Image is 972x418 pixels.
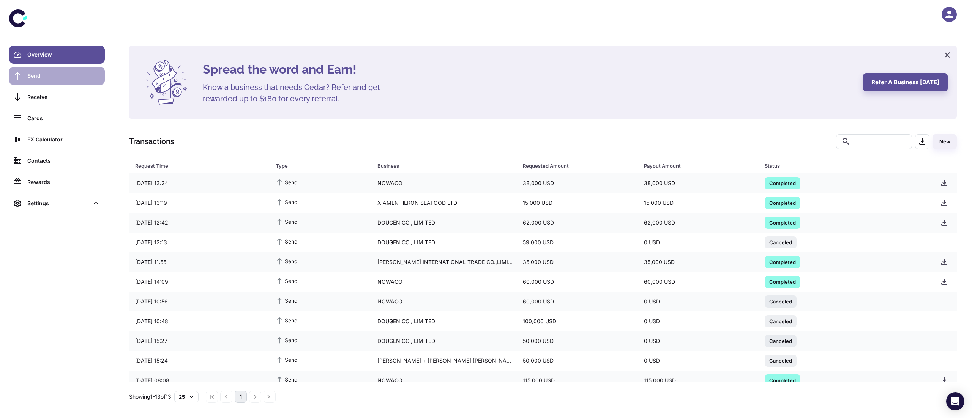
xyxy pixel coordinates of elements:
[517,235,638,250] div: 59,000 USD
[517,275,638,289] div: 60,000 USD
[765,179,800,187] span: Completed
[371,275,517,289] div: NOWACO
[638,294,759,309] div: 0 USD
[129,314,270,328] div: [DATE] 10:48
[203,82,393,104] h5: Know a business that needs Cedar? Refer and get rewarded up to $180 for every referral.
[765,376,800,384] span: Completed
[276,316,298,324] span: Send
[9,152,105,170] a: Contacts
[371,334,517,348] div: DOUGEN CO., LIMITED
[371,215,517,230] div: DOUGEN CO., LIMITED
[135,160,257,171] div: Request Time
[765,297,797,305] span: Canceled
[129,215,270,230] div: [DATE] 12:42
[765,337,797,344] span: Canceled
[27,114,100,123] div: Cards
[276,217,298,226] span: Send
[371,373,517,388] div: NOWACO
[765,317,797,325] span: Canceled
[129,176,270,190] div: [DATE] 13:24
[9,46,105,64] a: Overview
[765,199,800,206] span: Completed
[129,136,174,147] h1: Transactions
[765,238,797,246] span: Canceled
[517,373,638,388] div: 115,000 USD
[638,215,759,230] div: 62,000 USD
[9,173,105,191] a: Rewards
[27,199,89,207] div: Settings
[517,314,638,328] div: 100,000 USD
[517,294,638,309] div: 60,000 USD
[9,194,105,212] div: Settings
[27,93,100,101] div: Receive
[638,235,759,250] div: 0 USD
[765,160,915,171] div: Status
[946,392,964,410] div: Open Intercom Messenger
[765,160,925,171] span: Status
[371,255,517,269] div: [PERSON_NAME] INTERNATIONAL TRADE CO.,LIMITED
[129,275,270,289] div: [DATE] 14:09
[276,160,358,171] div: Type
[276,198,298,206] span: Send
[276,296,298,305] span: Send
[129,334,270,348] div: [DATE] 15:27
[371,354,517,368] div: [PERSON_NAME] + [PERSON_NAME] [PERSON_NAME] b.v.
[933,134,957,149] button: New
[27,178,100,186] div: Rewards
[765,258,800,266] span: Completed
[863,73,948,91] button: Refer a business [DATE]
[129,373,270,388] div: [DATE] 08:08
[371,235,517,250] div: DOUGEN CO., LIMITED
[276,277,298,285] span: Send
[638,176,759,190] div: 38,000 USD
[523,160,635,171] span: Requested Amount
[129,354,270,368] div: [DATE] 15:24
[276,336,298,344] span: Send
[276,160,368,171] span: Type
[129,294,270,309] div: [DATE] 10:56
[638,314,759,328] div: 0 USD
[517,334,638,348] div: 50,000 USD
[276,355,298,364] span: Send
[638,354,759,368] div: 0 USD
[9,88,105,106] a: Receive
[517,354,638,368] div: 50,000 USD
[27,157,100,165] div: Contacts
[135,160,267,171] span: Request Time
[644,160,746,171] div: Payout Amount
[638,255,759,269] div: 35,000 USD
[523,160,625,171] div: Requested Amount
[644,160,756,171] span: Payout Amount
[765,218,800,226] span: Completed
[174,391,199,402] button: 25
[129,255,270,269] div: [DATE] 11:55
[517,215,638,230] div: 62,000 USD
[235,391,247,403] button: page 1
[276,237,298,245] span: Send
[638,196,759,210] div: 15,000 USD
[371,176,517,190] div: NOWACO
[129,235,270,250] div: [DATE] 12:13
[9,67,105,85] a: Send
[276,178,298,186] span: Send
[638,275,759,289] div: 60,000 USD
[638,334,759,348] div: 0 USD
[9,109,105,127] a: Cards
[129,393,171,401] p: Showing 1-13 of 13
[27,50,100,59] div: Overview
[129,196,270,210] div: [DATE] 13:19
[371,196,517,210] div: XIAMEN HERON SEAFOOD LTD
[276,375,298,383] span: Send
[517,196,638,210] div: 15,000 USD
[371,314,517,328] div: DOUGEN CO., LIMITED
[9,130,105,149] a: FX Calculator
[276,257,298,265] span: Send
[517,255,638,269] div: 35,000 USD
[765,278,800,285] span: Completed
[203,60,854,79] h4: Spread the word and Earn!
[27,72,100,80] div: Send
[27,135,100,144] div: FX Calculator
[638,373,759,388] div: 115,000 USD
[765,357,797,364] span: Canceled
[517,176,638,190] div: 38,000 USD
